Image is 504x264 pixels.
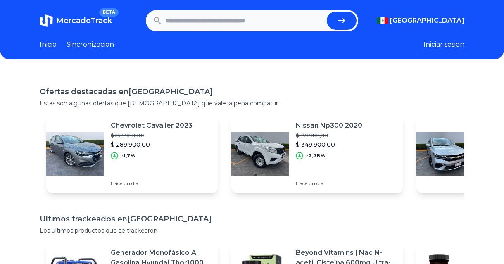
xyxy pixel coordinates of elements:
[67,40,114,50] a: Sincronizacion
[46,114,218,193] a: Featured imageChevrolet Cavalier 2023$ 294.900,00$ 289.900,00-1,7%Hace un día
[46,125,104,183] img: Featured image
[111,180,193,187] p: Hace un día
[231,114,403,193] a: Featured imageNissan Np300 2020$ 359.900,00$ 349.900,00-2,78%Hace un día
[296,180,362,187] p: Hace un día
[416,125,474,183] img: Featured image
[111,140,193,149] p: $ 289.900,00
[231,125,289,183] img: Featured image
[296,121,362,131] p: Nissan Np300 2020
[377,16,464,26] button: [GEOGRAPHIC_DATA]
[40,14,53,27] img: MercadoTrack
[40,40,57,50] a: Inicio
[111,121,193,131] p: Chevrolet Cavalier 2023
[377,17,388,24] img: Mexico
[40,99,464,107] p: Estas son algunas ofertas que [DEMOGRAPHIC_DATA] que vale la pena compartir.
[296,140,362,149] p: $ 349.900,00
[296,132,362,139] p: $ 359.900,00
[423,40,464,50] button: Iniciar sesion
[307,152,325,159] p: -2,78%
[56,16,112,25] span: MercadoTrack
[111,132,193,139] p: $ 294.900,00
[40,14,112,27] a: MercadoTrackBETA
[390,16,464,26] span: [GEOGRAPHIC_DATA]
[40,226,464,235] p: Los ultimos productos que se trackearon.
[40,86,464,98] h1: Ofertas destacadas en [GEOGRAPHIC_DATA]
[121,152,135,159] p: -1,7%
[99,8,119,17] span: BETA
[40,213,464,225] h1: Ultimos trackeados en [GEOGRAPHIC_DATA]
